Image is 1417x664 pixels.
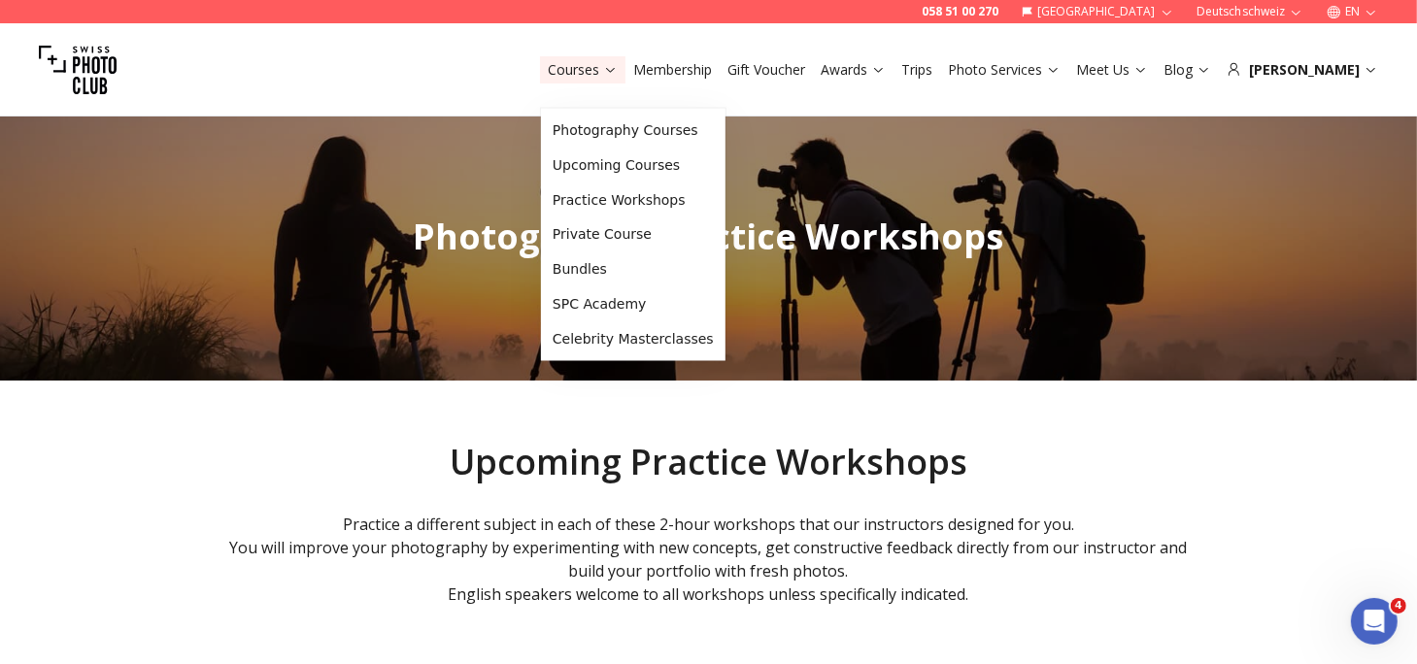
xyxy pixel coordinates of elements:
a: Courses [548,60,618,80]
button: Membership [625,56,720,83]
a: Celebrity Masterclasses [545,322,722,357]
a: Membership [633,60,712,80]
button: Awards [813,56,894,83]
iframe: Intercom live chat [1351,598,1398,645]
a: Blog [1164,60,1211,80]
a: Practice Workshops [545,183,722,217]
button: Gift Voucher [720,56,813,83]
a: SPC Academy [545,287,722,322]
a: Meet Us [1076,60,1148,80]
a: Bundles [545,252,722,287]
span: Photography Practice Workshops [414,213,1004,260]
span: 4 [1391,598,1406,614]
img: Swiss photo club [39,31,117,109]
a: Private Course [545,217,722,252]
button: Trips [894,56,940,83]
button: Photo Services [940,56,1068,83]
a: Gift Voucher [727,60,805,80]
div: Practice a different subject in each of these 2-hour workshops that our instructors designed for ... [227,513,1191,606]
button: Blog [1156,56,1219,83]
button: Courses [540,56,625,83]
a: Photo Services [948,60,1061,80]
a: 058 51 00 270 [922,4,998,19]
h2: Upcoming Practice Workshops [227,443,1191,481]
a: Upcoming Courses [545,148,722,183]
a: Photography Courses [545,113,722,148]
a: Trips [901,60,932,80]
a: Awards [821,60,886,80]
button: Meet Us [1068,56,1156,83]
div: [PERSON_NAME] [1227,60,1378,80]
